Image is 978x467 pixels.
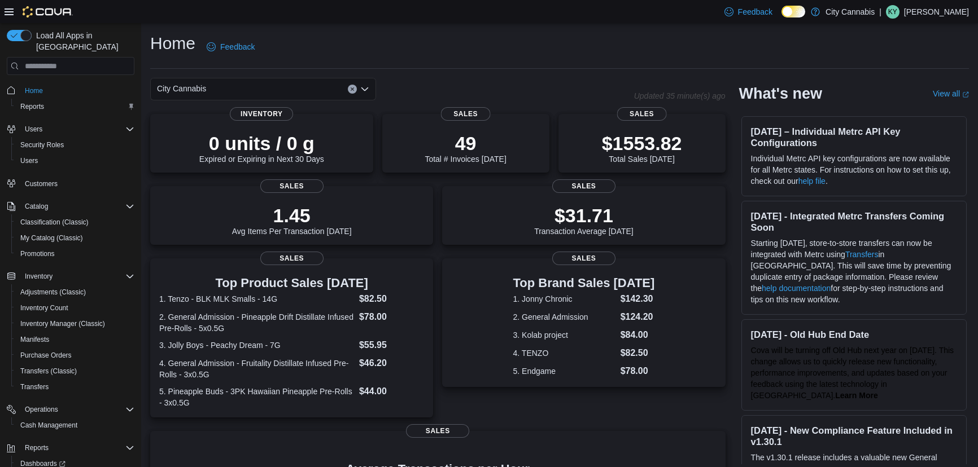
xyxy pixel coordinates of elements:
[20,233,83,243] span: My Catalog (Classic)
[621,310,655,324] dd: $124.20
[440,107,491,121] span: Sales
[425,132,506,164] div: Total # Invoices [DATE]
[202,36,259,58] a: Feedback
[751,329,957,340] h3: [DATE] - Old Hub End Date
[32,30,134,52] span: Load All Apps in [GEOGRAPHIC_DATA]
[16,301,73,315] a: Inventory Count
[232,204,352,236] div: Avg Items Per Transaction [DATE]
[16,285,90,299] a: Adjustments (Classic)
[159,293,355,305] dt: 1. Tenzo - BLK MLK Smalls - 14G
[11,347,139,363] button: Purchase Orders
[260,179,324,193] span: Sales
[826,5,875,19] p: City Cannabis
[513,311,616,323] dt: 2. General Admission
[260,252,324,265] span: Sales
[2,402,139,417] button: Operations
[25,125,42,134] span: Users
[16,154,134,168] span: Users
[425,132,506,155] p: 49
[751,153,957,187] p: Individual Metrc API key configurations are now available for all Metrc states. For instructions ...
[16,364,134,378] span: Transfers (Classic)
[11,214,139,230] button: Classification (Classic)
[751,425,957,447] h3: [DATE] - New Compliance Feature Included in v1.30.1
[798,177,826,186] a: help file
[348,85,357,94] button: Clear input
[159,311,355,334] dt: 2. General Admission - Pineapple Drift Distillate Infused Pre-Rolls - 5x0.5G
[602,132,682,164] div: Total Sales [DATE]
[16,364,81,378] a: Transfers (Classic)
[16,301,134,315] span: Inventory Count
[23,6,73,17] img: Cova
[25,443,49,452] span: Reports
[534,204,634,236] div: Transaction Average [DATE]
[232,204,352,227] p: 1.45
[20,84,47,98] a: Home
[2,82,139,98] button: Home
[159,386,355,408] dt: 5. Pineapple Buds - 3PK Hawaiian Pineapple Pre-Rolls - 3x0.5G
[11,417,139,433] button: Cash Management
[16,100,134,113] span: Reports
[16,138,68,152] a: Security Roles
[20,102,44,111] span: Reports
[16,285,134,299] span: Adjustments (Classic)
[845,250,879,259] a: Transfers
[20,382,49,391] span: Transfers
[16,349,76,362] a: Purchase Orders
[359,385,424,398] dd: $44.00
[602,132,682,155] p: $1553.82
[11,379,139,395] button: Transfers
[16,100,49,113] a: Reports
[20,441,134,455] span: Reports
[20,319,105,328] span: Inventory Manager (Classic)
[20,367,77,376] span: Transfers (Classic)
[16,380,134,394] span: Transfers
[11,300,139,316] button: Inventory Count
[751,210,957,233] h3: [DATE] - Integrated Metrc Transfers Coming Soon
[11,316,139,332] button: Inventory Manager (Classic)
[621,292,655,306] dd: $142.30
[20,335,49,344] span: Manifests
[20,441,53,455] button: Reports
[2,175,139,192] button: Customers
[552,252,615,265] span: Sales
[11,332,139,347] button: Manifests
[157,82,206,95] span: City Cannabis
[20,403,63,416] button: Operations
[25,272,53,281] span: Inventory
[835,391,877,400] a: Learn More
[621,346,655,360] dd: $82.50
[16,215,134,229] span: Classification (Classic)
[16,247,134,261] span: Promotions
[2,268,139,284] button: Inventory
[751,237,957,305] p: Starting [DATE], store-to-store transfers can now be integrated with Metrc using in [GEOGRAPHIC_D...
[16,333,54,346] a: Manifests
[159,358,355,380] dt: 4. General Admission - Fruitality Distillate Infused Pre-Rolls - 3x0.5G
[20,270,134,283] span: Inventory
[617,107,667,121] span: Sales
[513,293,616,305] dt: 1. Jonny Chronic
[25,179,58,188] span: Customers
[20,156,38,165] span: Users
[2,440,139,456] button: Reports
[962,91,969,98] svg: External link
[16,317,110,331] a: Inventory Manager (Classic)
[20,177,62,191] a: Customers
[16,333,134,346] span: Manifests
[739,85,822,103] h2: What's new
[230,107,293,121] span: Inventory
[720,1,777,23] a: Feedback
[359,356,424,370] dd: $46.20
[159,340,355,351] dt: 3. Jolly Boys - Peachy Dream - 7G
[751,126,957,148] h3: [DATE] – Individual Metrc API Key Configurations
[513,365,616,377] dt: 5. Endgame
[20,200,53,213] button: Catalog
[360,85,369,94] button: Open list of options
[11,153,139,169] button: Users
[20,200,134,213] span: Catalog
[2,121,139,137] button: Users
[16,154,42,168] a: Users
[16,349,134,362] span: Purchase Orders
[159,276,424,290] h3: Top Product Sales [DATE]
[20,140,64,149] span: Security Roles
[20,83,134,97] span: Home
